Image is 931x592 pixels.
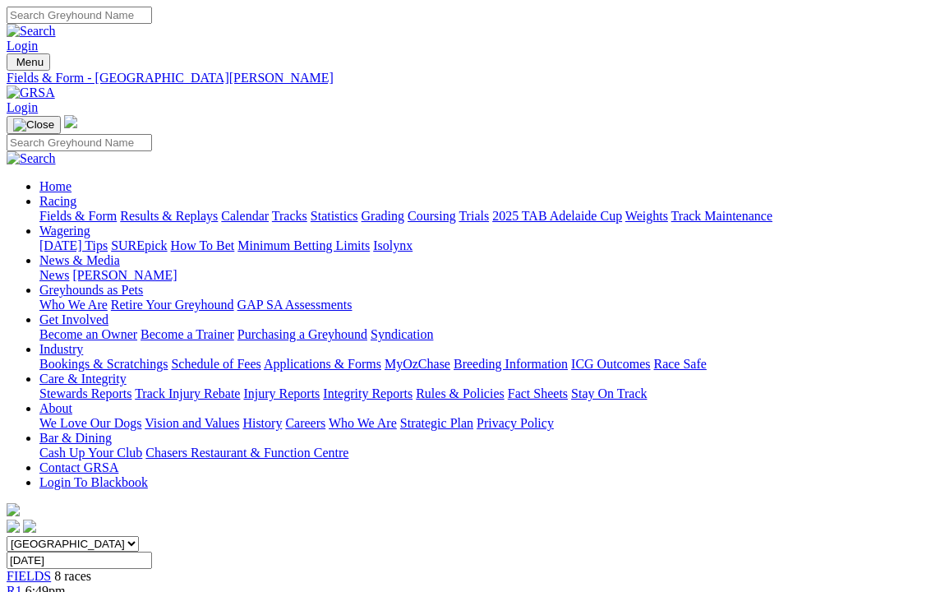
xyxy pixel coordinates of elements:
[7,100,38,114] a: Login
[16,56,44,68] span: Menu
[492,209,622,223] a: 2025 TAB Adelaide Cup
[477,416,554,430] a: Privacy Policy
[7,503,20,516] img: logo-grsa-white.png
[39,460,118,474] a: Contact GRSA
[39,238,108,252] a: [DATE] Tips
[221,209,269,223] a: Calendar
[120,209,218,223] a: Results & Replays
[23,520,36,533] img: twitter.svg
[39,238,924,253] div: Wagering
[39,268,69,282] a: News
[39,416,141,430] a: We Love Our Dogs
[272,209,307,223] a: Tracks
[7,24,56,39] img: Search
[39,446,142,460] a: Cash Up Your Club
[508,386,568,400] a: Fact Sheets
[39,224,90,238] a: Wagering
[39,298,924,312] div: Greyhounds as Pets
[242,416,282,430] a: History
[39,194,76,208] a: Racing
[7,7,152,24] input: Search
[459,209,489,223] a: Trials
[39,372,127,386] a: Care & Integrity
[39,298,108,312] a: Who We Are
[39,401,72,415] a: About
[13,118,54,132] img: Close
[362,209,404,223] a: Grading
[311,209,358,223] a: Statistics
[7,39,38,53] a: Login
[39,416,924,431] div: About
[454,357,568,371] a: Breeding Information
[145,416,239,430] a: Vision and Values
[7,116,61,134] button: Toggle navigation
[39,253,120,267] a: News & Media
[285,416,325,430] a: Careers
[7,552,152,569] input: Select date
[571,357,650,371] a: ICG Outcomes
[39,446,924,460] div: Bar & Dining
[145,446,348,460] a: Chasers Restaurant & Function Centre
[237,238,370,252] a: Minimum Betting Limits
[39,357,168,371] a: Bookings & Scratchings
[39,357,924,372] div: Industry
[64,115,77,128] img: logo-grsa-white.png
[7,569,51,583] a: FIELDS
[237,327,367,341] a: Purchasing a Greyhound
[171,357,260,371] a: Schedule of Fees
[111,238,167,252] a: SUREpick
[135,386,240,400] a: Track Injury Rebate
[7,520,20,533] img: facebook.svg
[653,357,706,371] a: Race Safe
[7,86,55,100] img: GRSA
[264,357,381,371] a: Applications & Forms
[39,386,131,400] a: Stewards Reports
[7,71,924,86] a: Fields & Form - [GEOGRAPHIC_DATA][PERSON_NAME]
[408,209,456,223] a: Coursing
[141,327,234,341] a: Become a Trainer
[7,53,50,71] button: Toggle navigation
[39,327,924,342] div: Get Involved
[111,298,234,312] a: Retire Your Greyhound
[54,569,91,583] span: 8 races
[671,209,772,223] a: Track Maintenance
[39,431,112,445] a: Bar & Dining
[7,151,56,166] img: Search
[416,386,505,400] a: Rules & Policies
[237,298,353,312] a: GAP SA Assessments
[7,134,152,151] input: Search
[385,357,450,371] a: MyOzChase
[373,238,412,252] a: Isolynx
[72,268,177,282] a: [PERSON_NAME]
[39,342,83,356] a: Industry
[39,327,137,341] a: Become an Owner
[39,268,924,283] div: News & Media
[39,179,71,193] a: Home
[39,209,924,224] div: Racing
[571,386,647,400] a: Stay On Track
[171,238,235,252] a: How To Bet
[39,475,148,489] a: Login To Blackbook
[625,209,668,223] a: Weights
[39,283,143,297] a: Greyhounds as Pets
[323,386,412,400] a: Integrity Reports
[400,416,473,430] a: Strategic Plan
[39,312,108,326] a: Get Involved
[39,386,924,401] div: Care & Integrity
[243,386,320,400] a: Injury Reports
[39,209,117,223] a: Fields & Form
[329,416,397,430] a: Who We Are
[371,327,433,341] a: Syndication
